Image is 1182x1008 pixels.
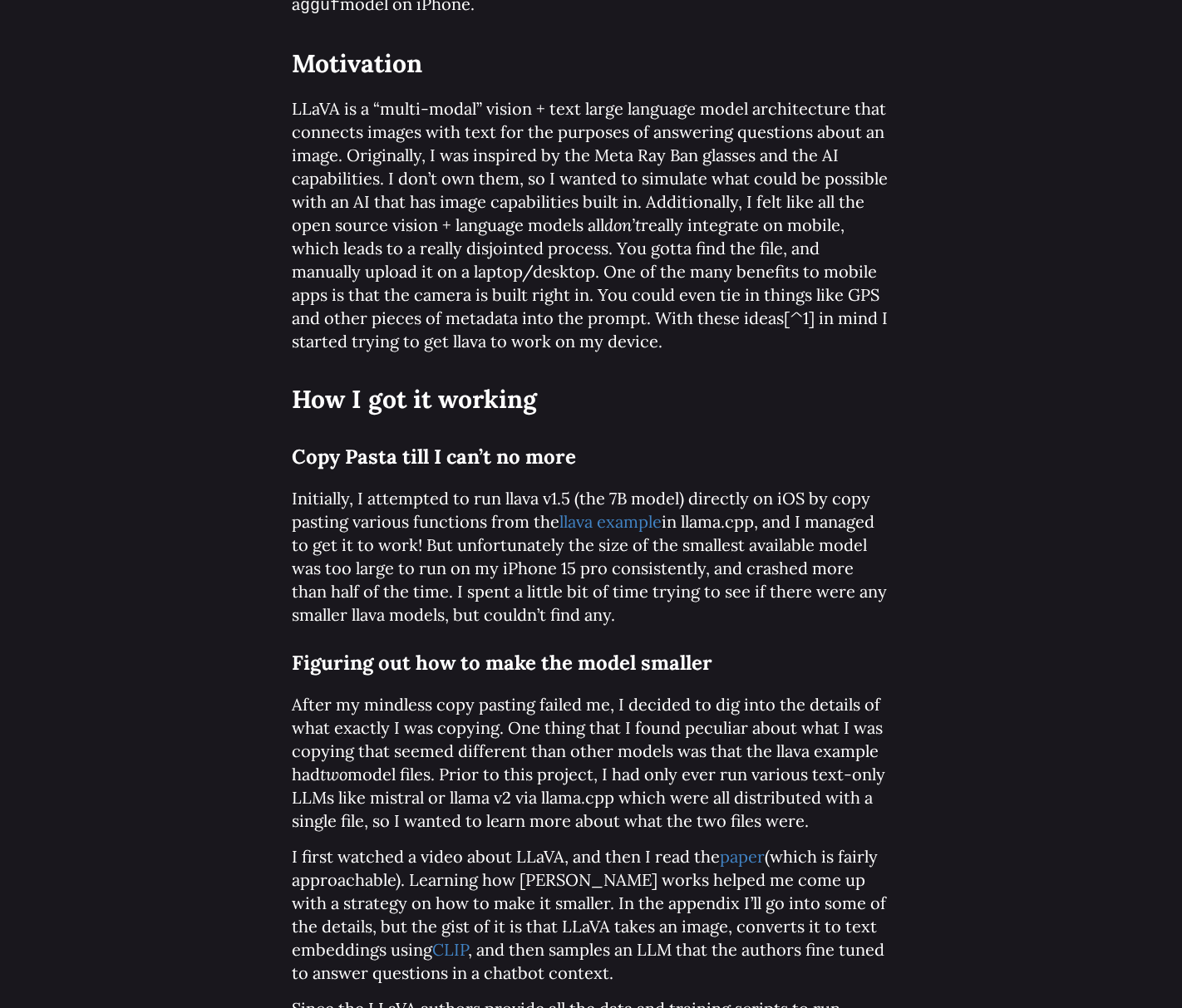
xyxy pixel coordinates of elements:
[292,97,890,353] p: LLaVA is a “multi-modal” vision + text large language model architecture that connects images wit...
[604,214,641,235] em: don’t
[320,764,347,784] em: two
[432,939,468,960] a: CLIP
[292,693,890,833] p: After my mindless copy pasting failed me, I decided to dig into the details of what exactly I was...
[559,511,662,532] a: llava example
[292,42,890,85] h1: Motivation
[292,845,890,985] p: I first watched a video about LLaVA, and then I read the (which is fairly approachable). Learning...
[292,440,890,474] h2: Copy Pasta till I can’t no more
[292,647,890,681] h2: Figuring out how to make the model smaller
[292,378,890,420] h1: How I got it working
[292,487,890,627] p: Initially, I attempted to run llava v1.5 (the 7B model) directly on iOS by copy pasting various f...
[720,846,765,867] a: paper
